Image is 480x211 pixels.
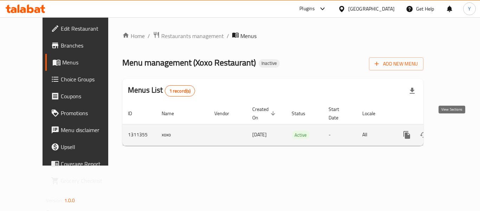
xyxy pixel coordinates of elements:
[45,172,123,189] a: Grocery Checklist
[252,105,278,122] span: Created On
[153,31,224,41] a: Restaurants management
[369,57,423,70] button: Add New Menu
[398,126,415,143] button: more
[45,37,123,54] a: Branches
[214,109,238,118] span: Vendor
[45,54,123,71] a: Menus
[46,196,63,205] span: Version:
[61,143,117,151] span: Upsell
[156,124,209,145] td: xoxo
[329,105,348,122] span: Start Date
[64,196,75,205] span: 1.0.0
[61,109,117,117] span: Promotions
[165,88,195,94] span: 1 record(s)
[122,31,423,41] nav: breadcrumb
[165,85,195,97] div: Total records count
[299,5,315,13] div: Plugins
[348,5,395,13] div: [GEOGRAPHIC_DATA]
[404,82,421,99] div: Export file
[45,105,123,122] a: Promotions
[122,103,472,146] table: enhanced table
[122,32,145,40] a: Home
[122,55,256,70] span: Menu management ( Xoxo Restaurant )
[323,124,357,145] td: -
[227,32,229,40] li: /
[61,41,117,50] span: Branches
[61,92,117,100] span: Coupons
[292,109,314,118] span: Status
[61,126,117,134] span: Menu disclaimer
[45,88,123,105] a: Coupons
[161,32,224,40] span: Restaurants management
[240,32,257,40] span: Menus
[45,20,123,37] a: Edit Restaurant
[45,138,123,155] a: Upsell
[128,85,195,97] h2: Menus List
[61,160,117,168] span: Coverage Report
[45,122,123,138] a: Menu disclaimer
[162,109,183,118] span: Name
[61,176,117,185] span: Grocery Checklist
[148,32,150,40] li: /
[61,24,117,33] span: Edit Restaurant
[468,5,471,13] span: Y
[252,130,267,139] span: [DATE]
[45,71,123,88] a: Choice Groups
[45,155,123,172] a: Coverage Report
[61,75,117,83] span: Choice Groups
[128,109,141,118] span: ID
[62,58,117,67] span: Menus
[122,124,156,145] td: 1311355
[259,59,280,68] div: Inactive
[362,109,384,118] span: Locale
[393,103,472,124] th: Actions
[292,131,310,139] div: Active
[415,126,432,143] button: Change Status
[259,60,280,66] span: Inactive
[292,131,310,139] span: Active
[375,60,418,68] span: Add New Menu
[357,124,393,145] td: All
